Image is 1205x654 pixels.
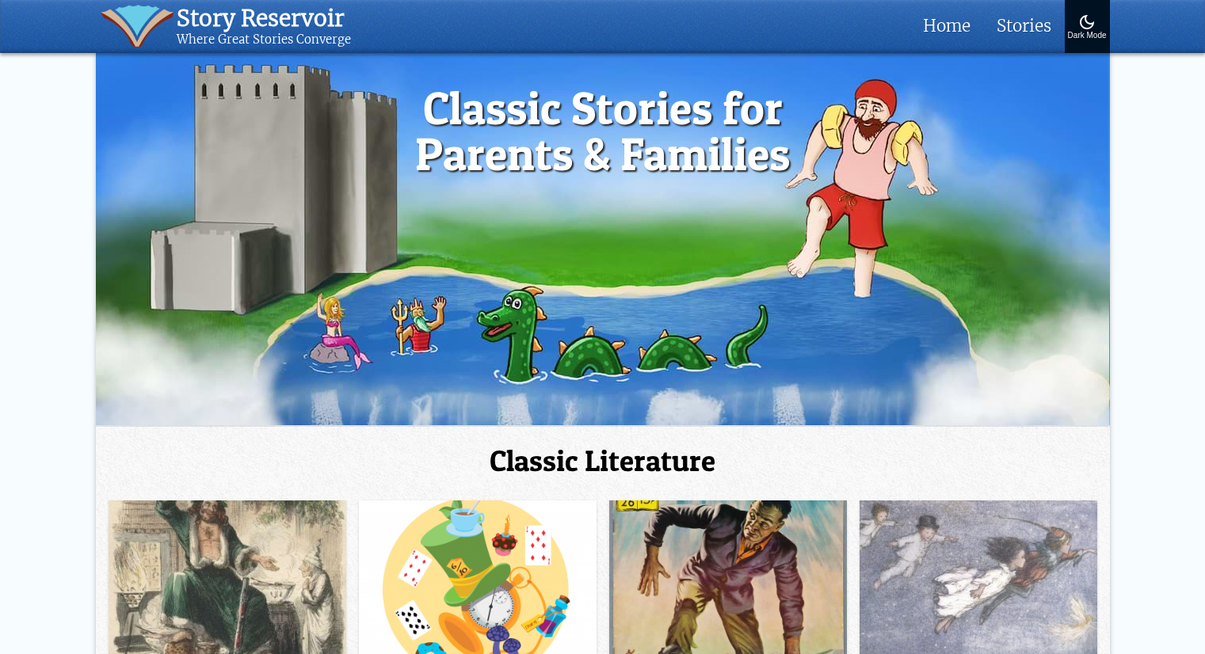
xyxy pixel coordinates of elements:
img: Turn On Dark Mode [1077,13,1096,32]
div: Dark Mode [1068,32,1107,40]
h2: Classic Literature [109,444,1097,478]
div: Where Great Stories Converge [177,32,351,48]
img: icon of book with waver spilling out. [101,5,174,48]
div: Story Reservoir [177,5,351,32]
